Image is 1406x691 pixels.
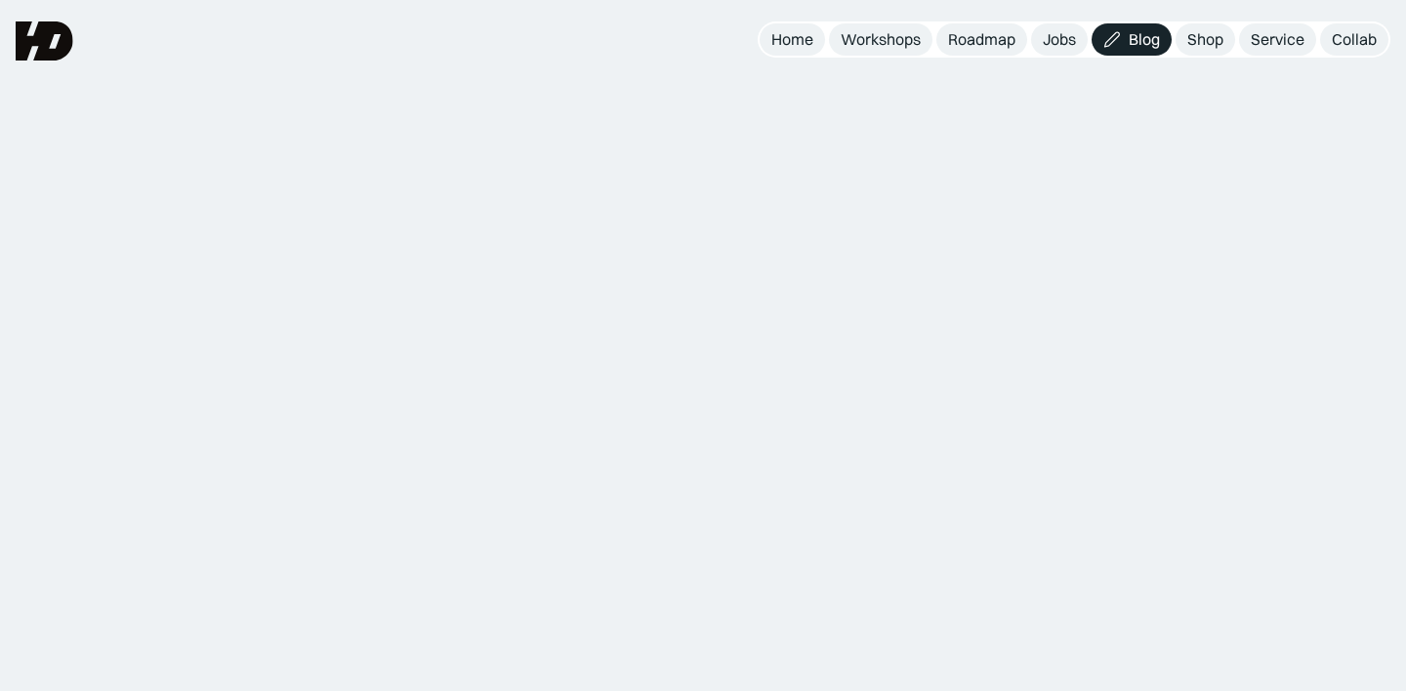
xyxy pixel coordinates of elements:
div: Collab [1332,29,1377,50]
a: Blog [1092,23,1172,56]
a: Collab [1320,23,1388,56]
div: Service [1251,29,1304,50]
a: Jobs [1031,23,1088,56]
div: Shop [1187,29,1223,50]
a: Shop [1176,23,1235,56]
a: Roadmap [936,23,1027,56]
div: Blog [1129,29,1160,50]
a: Home [760,23,825,56]
a: Workshops [829,23,932,56]
div: Jobs [1043,29,1076,50]
div: Home [771,29,813,50]
div: Workshops [841,29,921,50]
a: Service [1239,23,1316,56]
div: Roadmap [948,29,1015,50]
